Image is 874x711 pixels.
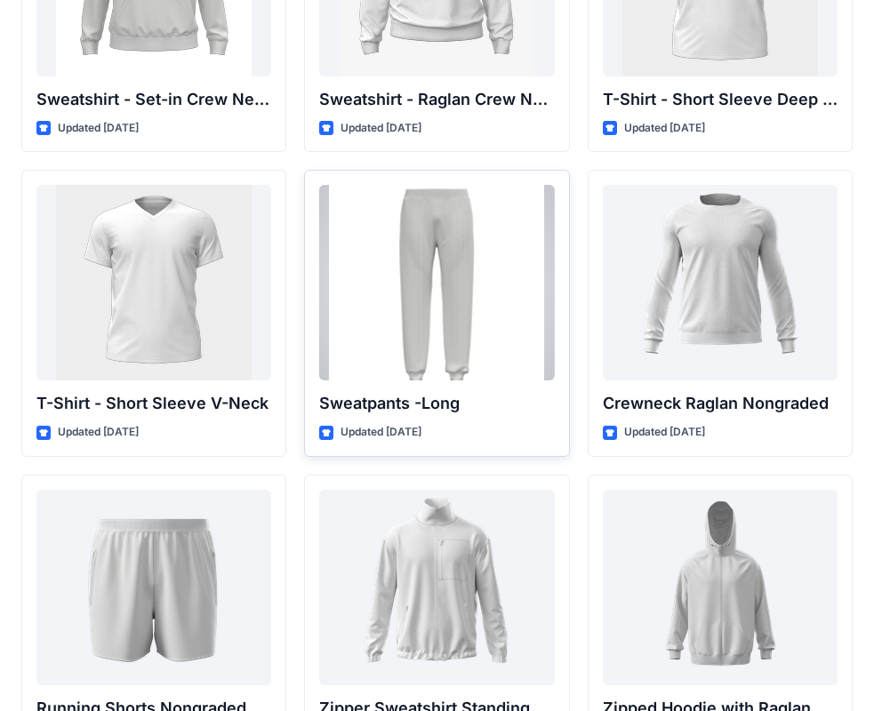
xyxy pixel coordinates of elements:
[36,391,271,416] p: T-Shirt - Short Sleeve V-Neck
[603,391,838,416] p: Crewneck Raglan Nongraded
[624,423,705,442] p: Updated [DATE]
[36,185,271,380] a: T-Shirt - Short Sleeve V-Neck
[319,185,554,380] a: Sweatpants -Long
[319,391,554,416] p: Sweatpants -Long
[36,87,271,112] p: Sweatshirt - Set-in Crew Neck w Kangaroo Pocket
[319,490,554,685] a: Zipper Sweatshirt Standing Collar Nongraded
[341,423,421,442] p: Updated [DATE]
[603,87,838,112] p: T-Shirt - Short Sleeve Deep V-Neck
[624,119,705,138] p: Updated [DATE]
[58,423,139,442] p: Updated [DATE]
[58,119,139,138] p: Updated [DATE]
[603,490,838,685] a: Zipped Hoodie with Raglan Sleeve Nongraded
[603,185,838,380] a: Crewneck Raglan Nongraded
[319,87,554,112] p: Sweatshirt - Raglan Crew Neck
[341,119,421,138] p: Updated [DATE]
[36,490,271,685] a: Running Shorts Nongraded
